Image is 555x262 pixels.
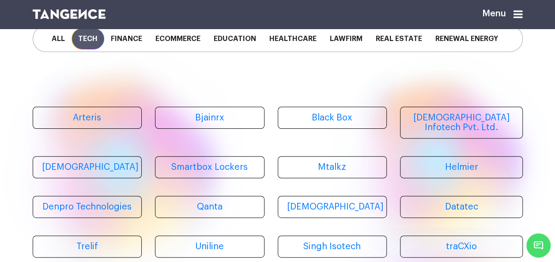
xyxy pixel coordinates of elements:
img: logo SVG [33,9,106,19]
a: Singh Isotech [278,236,387,258]
a: [DEMOGRAPHIC_DATA] [278,196,387,218]
span: Lawfirm [323,28,369,49]
a: Qanta [155,196,264,218]
span: Renewal Energy [429,28,505,49]
span: Healthcare [263,28,323,49]
span: All [45,28,72,49]
a: Uniline [155,236,264,258]
span: Real Estate [369,28,429,49]
a: Helmier [400,156,523,178]
a: Trelif [33,236,142,258]
a: Arteris [33,107,142,129]
a: Denpro Technologies [33,196,142,218]
a: [DEMOGRAPHIC_DATA] [33,156,142,178]
a: Mtalkz [278,156,387,178]
span: Staffing [505,28,554,49]
span: Chat Widget [526,233,551,258]
span: Tech [72,28,104,49]
a: [DEMOGRAPHIC_DATA] Infotech Pvt. Ltd. [400,107,523,138]
a: Black Box [278,107,387,129]
a: traCXio [400,236,523,258]
span: Ecommerce [149,28,207,49]
span: Education [207,28,263,49]
a: Smartbox Lockers [155,156,264,178]
span: Finance [104,28,149,49]
a: Datatec [400,196,523,218]
a: Bjainrx [155,107,264,129]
